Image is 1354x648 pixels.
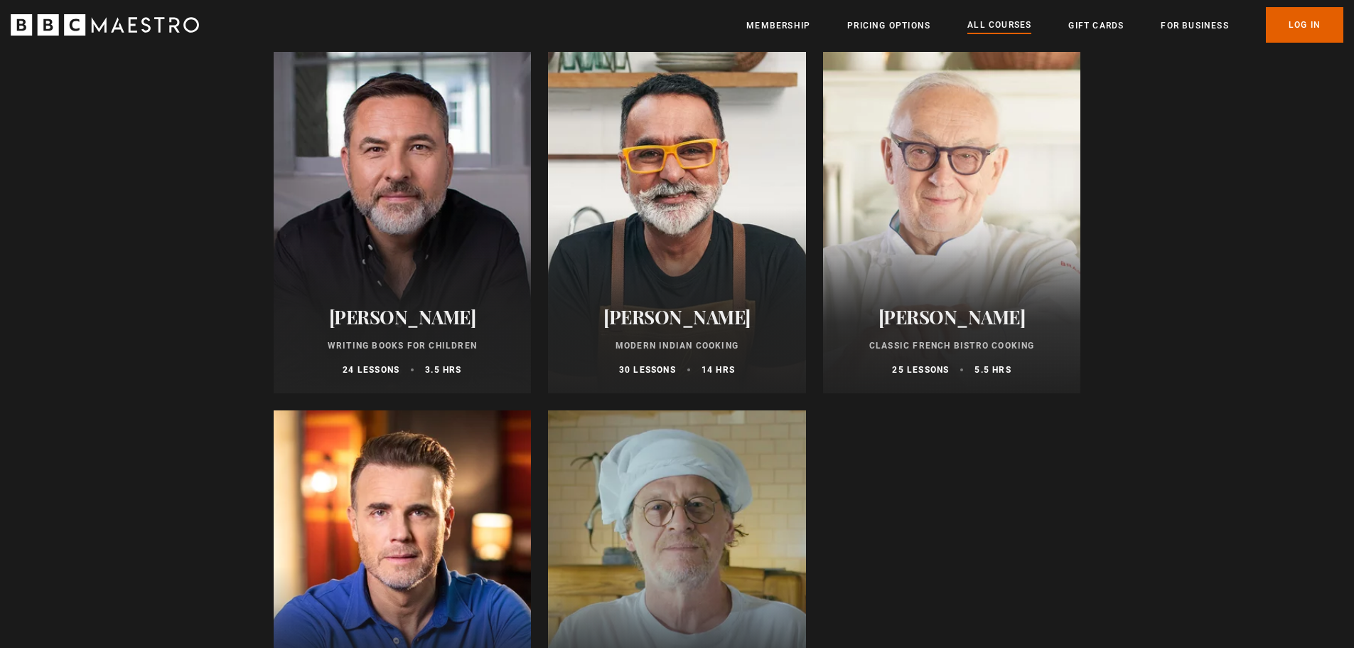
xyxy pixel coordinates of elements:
[565,339,789,352] p: Modern Indian Cooking
[974,363,1011,376] p: 5.5 hrs
[274,52,532,393] a: [PERSON_NAME] Writing Books for Children 24 lessons 3.5 hrs
[425,363,461,376] p: 3.5 hrs
[746,18,810,33] a: Membership
[702,363,735,376] p: 14 hrs
[892,363,949,376] p: 25 lessons
[1068,18,1124,33] a: Gift Cards
[840,339,1064,352] p: Classic French Bistro Cooking
[548,52,806,393] a: [PERSON_NAME] Modern Indian Cooking 30 lessons 14 hrs
[823,52,1081,393] a: [PERSON_NAME] Classic French Bistro Cooking 25 lessons 5.5 hrs
[1266,7,1343,43] a: Log In
[847,18,930,33] a: Pricing Options
[343,363,399,376] p: 24 lessons
[291,306,515,328] h2: [PERSON_NAME]
[746,7,1343,43] nav: Primary
[11,14,199,36] svg: BBC Maestro
[840,306,1064,328] h2: [PERSON_NAME]
[291,339,515,352] p: Writing Books for Children
[619,363,676,376] p: 30 lessons
[565,306,789,328] h2: [PERSON_NAME]
[967,18,1031,33] a: All Courses
[1161,18,1228,33] a: For business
